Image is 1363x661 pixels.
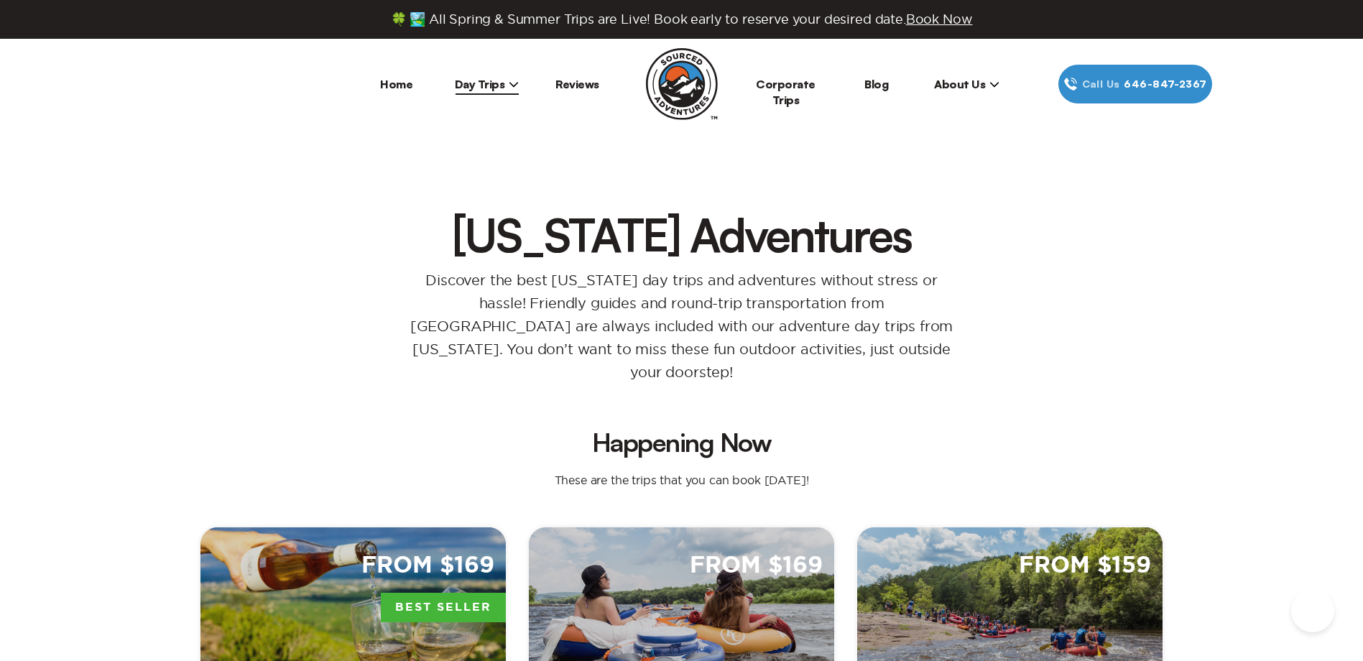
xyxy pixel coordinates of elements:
[646,48,718,120] img: Sourced Adventures company logo
[934,77,999,91] span: About Us
[158,211,1205,257] h1: [US_STATE] Adventures
[380,77,412,91] a: Home
[1078,76,1124,92] span: Call Us
[1019,550,1151,581] span: From $159
[381,593,506,623] span: Best Seller
[1124,76,1206,92] span: 646‍-847‍-2367
[906,12,973,26] span: Book Now
[394,269,969,384] p: Discover the best [US_STATE] day trips and adventures without stress or hassle! Friendly guides a...
[1058,65,1212,103] a: Call Us646‍-847‍-2367
[690,550,823,581] span: From $169
[391,11,973,27] span: 🍀 🏞️ All Spring & Summer Trips are Live! Book early to reserve your desired date.
[555,77,599,91] a: Reviews
[455,77,519,91] span: Day Trips
[1291,589,1334,632] iframe: Help Scout Beacon - Open
[540,473,823,487] p: These are the trips that you can book [DATE]!
[756,77,816,107] a: Corporate Trips
[181,430,1182,456] h2: Happening Now
[864,77,888,91] a: Blog
[361,550,494,581] span: From $169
